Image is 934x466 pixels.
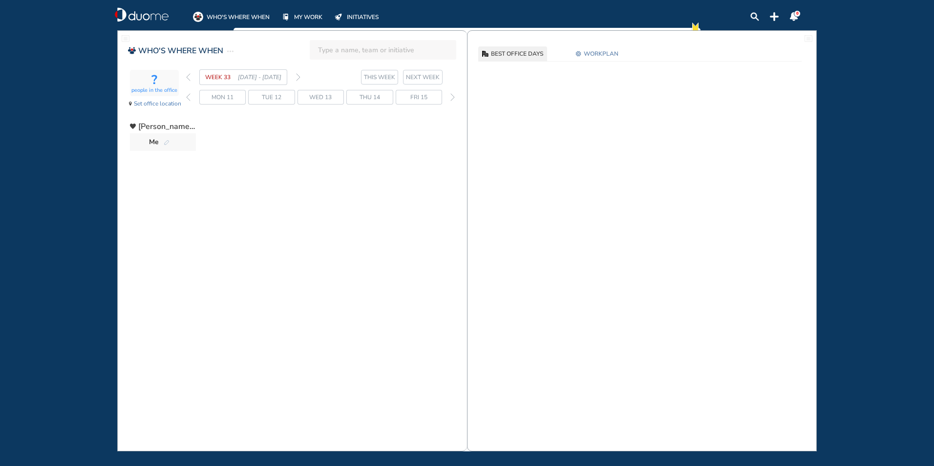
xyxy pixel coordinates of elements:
[750,12,759,21] div: search-lens
[186,73,191,81] div: back week
[572,46,622,61] button: settings-cog-6184adWORKPLAN
[227,45,233,57] img: task-ellipse.fef7074b.svg
[199,90,246,105] div: day Mon
[149,137,159,147] span: Me
[294,12,322,22] span: MY WORK
[361,70,398,85] button: this week
[360,92,380,102] span: Thu 14
[296,73,300,81] img: thin-right-arrow-grey.874f3e01.svg
[280,12,291,22] div: mywork-off
[164,140,170,146] img: pen-edit.0ace1a30.svg
[186,73,191,81] img: thin-left-arrow-grey.f0cbfd8f.svg
[151,73,157,87] span: ?
[130,124,136,129] div: heart-black
[478,46,547,61] button: office-blackBEST OFFICE DAYS
[283,14,289,21] img: mywork-off.f8bf6c09.svg
[575,51,581,57] img: settings-cog-6184ad.784f45ff.svg
[164,140,170,146] div: pen-edit
[482,51,488,57] div: office-black
[122,35,129,42] img: fullwidthpage.7645317a.svg
[134,99,181,108] span: Set office location
[193,12,270,22] a: WHO'S WHERE WHEN
[346,90,393,105] div: day Thu
[130,70,179,96] div: activity-box
[238,72,281,82] span: [DATE] - [DATE]
[193,12,203,22] img: whoswherewhen-on.f71bec3a.svg
[212,92,233,102] span: Mon 11
[750,12,759,21] img: search-lens.23226280.svg
[450,93,455,101] img: thin-right-arrow-grey.874f3e01.svg
[789,12,798,21] img: notification-panel-on.a48c1939.svg
[448,90,457,105] div: forward day
[584,49,618,59] span: WORKPLAN
[805,35,812,42] img: fullwidthpage.7645317a.svg
[347,12,379,22] span: INITIATIVES
[130,124,136,129] img: heart-black.4c634c71.svg
[491,49,543,59] span: BEST OFFICE DAYS
[115,7,169,22] img: duome-logo-whitelogo.b0ca3abf.svg
[131,87,177,94] span: people in the office
[186,90,188,105] div: back day
[126,67,182,111] section: location-indicator
[410,92,427,102] span: Fri 15
[122,35,129,42] div: fullwidthpage
[335,14,342,21] img: initiatives-off.b77ef7b9.svg
[805,35,812,42] div: fullwidthpage
[318,39,454,61] input: Type a name, team or initiative
[138,122,196,131] span: collapse team
[227,45,233,57] div: task-ellipse
[280,12,322,22] a: MY WORK
[796,11,799,16] span: 0
[127,46,136,55] img: whoswherewhen-red-on.68b911c1.svg
[770,12,779,21] div: plus-topbar
[186,93,191,101] img: thin-left-arrow-grey.f0cbfd8f.svg
[575,51,581,57] div: settings-cog-6184ad
[186,90,457,105] div: day navigation
[333,12,379,22] a: INITIATIVES
[129,102,132,106] div: location-pin-black
[262,92,281,102] span: Tue 12
[186,69,300,85] div: week navigation
[406,72,440,82] span: NEXT WEEK
[115,7,169,22] a: duome-logo-whitelogologo-notext
[789,12,798,21] div: notification-panel-on
[396,90,442,105] div: day Fri
[770,12,779,21] img: plus-topbar.b126d2c6.svg
[127,46,136,55] div: whoswherewhen-red-on
[690,20,700,35] img: new-notification.cd065810.svg
[138,45,223,57] span: WHO'S WHERE WHEN
[309,92,332,102] span: Wed 13
[129,102,132,106] img: location-pin-black.d683928f.svg
[482,51,488,57] img: office-black.b2baf3e4.svg
[403,70,443,85] button: next week
[297,90,344,105] div: day Wed
[207,12,270,22] span: WHO'S WHERE WHEN
[193,12,203,22] div: whoswherewhen-on
[333,12,343,22] div: initiatives-off
[205,72,238,82] span: WEEK 33
[296,73,300,81] div: forward week
[364,72,395,82] span: THIS WEEK
[690,20,700,35] div: new-notification
[248,90,295,105] div: day Tue
[115,7,169,22] div: duome-logo-whitelogo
